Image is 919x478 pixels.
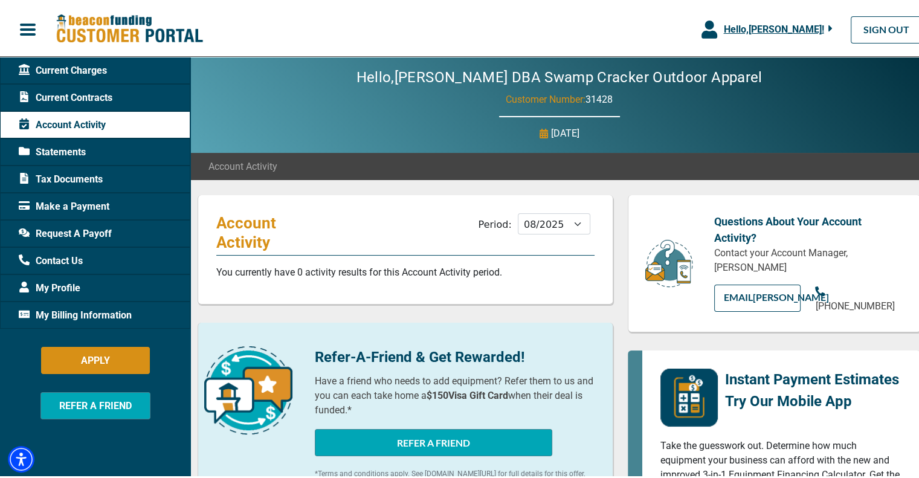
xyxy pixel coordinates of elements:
[19,251,83,266] span: Contact Us
[19,115,106,130] span: Account Activity
[479,216,512,228] label: Period:
[56,11,203,42] img: Beacon Funding Customer Portal Logo
[315,466,595,477] p: *Terms and conditions apply. See [DOMAIN_NAME][URL] for full details for this offer.
[8,444,34,470] div: Accessibility Menu
[714,282,801,309] a: EMAIL[PERSON_NAME]
[19,197,109,212] span: Make a Payment
[660,366,718,424] img: mobile-app-logo.png
[216,211,333,250] p: Account Activity
[41,344,150,372] button: APPLY
[216,263,595,277] p: You currently have 0 activity results for this Account Activity period.
[723,21,824,33] span: Hello, [PERSON_NAME] !
[204,344,292,432] img: refer-a-friend-icon.png
[315,372,595,415] p: Have a friend who needs to add equipment? Refer them to us and you can each take home a when thei...
[315,427,552,454] button: REFER A FRIEND
[19,61,107,76] span: Current Charges
[506,91,585,103] span: Customer Number:
[19,279,80,293] span: My Profile
[19,143,86,157] span: Statements
[427,387,508,399] b: $150 Visa Gift Card
[19,224,112,239] span: Request A Payoff
[725,366,899,388] p: Instant Payment Estimates
[19,88,112,103] span: Current Contracts
[725,388,899,410] p: Try Our Mobile App
[19,170,103,184] span: Tax Documents
[315,344,595,366] p: Refer-A-Friend & Get Rewarded!
[585,91,613,103] span: 31428
[714,211,902,244] p: Questions About Your Account Activity?
[815,298,894,309] span: [PHONE_NUMBER]
[551,124,579,138] p: [DATE]
[19,306,132,320] span: My Billing Information
[714,244,902,273] p: Contact your Account Manager, [PERSON_NAME]
[815,282,902,311] a: [PHONE_NUMBER]
[40,390,150,417] button: REFER A FRIEND
[642,236,696,286] img: customer-service.png
[320,66,798,84] h2: Hello, [PERSON_NAME] DBA Swamp Cracker Outdoor Apparel
[208,157,277,172] span: Account Activity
